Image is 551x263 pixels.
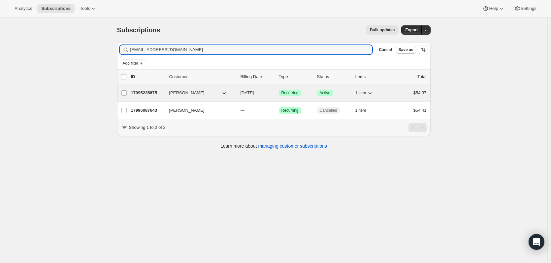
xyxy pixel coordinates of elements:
[281,90,299,96] span: Recurring
[41,6,71,11] span: Subscriptions
[320,90,331,96] span: Active
[478,4,508,13] button: Help
[131,106,427,115] div: 17996087643[PERSON_NAME]---SuccessRecurringCancelled1 item$54.41
[123,61,138,66] span: Add filter
[279,73,312,80] div: Type
[419,45,428,54] button: Sort the results
[413,90,427,95] span: $54.37
[220,143,327,149] p: Learn more about
[401,25,422,35] button: Export
[241,73,274,80] p: Billing Date
[355,108,366,113] span: 1 item
[521,6,536,11] span: Settings
[399,47,413,52] span: Save as
[355,88,373,98] button: 1 item
[120,59,146,67] button: Add filter
[529,234,544,250] div: Open Intercom Messenger
[37,4,75,13] button: Subscriptions
[15,6,32,11] span: Analytics
[376,46,394,54] button: Cancel
[117,26,160,34] span: Subscriptions
[366,25,399,35] button: Bulk updates
[370,27,395,33] span: Bulk updates
[281,108,299,113] span: Recurring
[130,45,373,54] input: Filter subscribers
[489,6,498,11] span: Help
[408,123,427,132] nav: Pagination
[169,90,205,96] span: [PERSON_NAME]
[131,90,164,96] p: 17995235675
[76,4,101,13] button: Tools
[80,6,90,11] span: Tools
[241,108,245,113] span: ---
[355,73,388,80] div: Items
[355,90,366,96] span: 1 item
[405,27,418,33] span: Export
[131,73,427,80] div: IDCustomerBilling DateTypeStatusItemsTotal
[169,73,235,80] p: Customer
[169,107,205,114] span: [PERSON_NAME]
[413,108,427,113] span: $54.41
[510,4,540,13] button: Settings
[165,105,231,116] button: [PERSON_NAME]
[320,108,337,113] span: Cancelled
[396,46,416,54] button: Save as
[258,143,327,149] a: managing customer subscriptions
[165,88,231,98] button: [PERSON_NAME]
[379,47,392,52] span: Cancel
[129,124,166,131] p: Showing 1 to 2 of 2
[355,106,373,115] button: 1 item
[131,107,164,114] p: 17996087643
[417,73,426,80] p: Total
[131,88,427,98] div: 17995235675[PERSON_NAME][DATE]SuccessRecurringSuccessActive1 item$54.37
[11,4,36,13] button: Analytics
[317,73,350,80] p: Status
[241,90,254,95] span: [DATE]
[131,73,164,80] p: ID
